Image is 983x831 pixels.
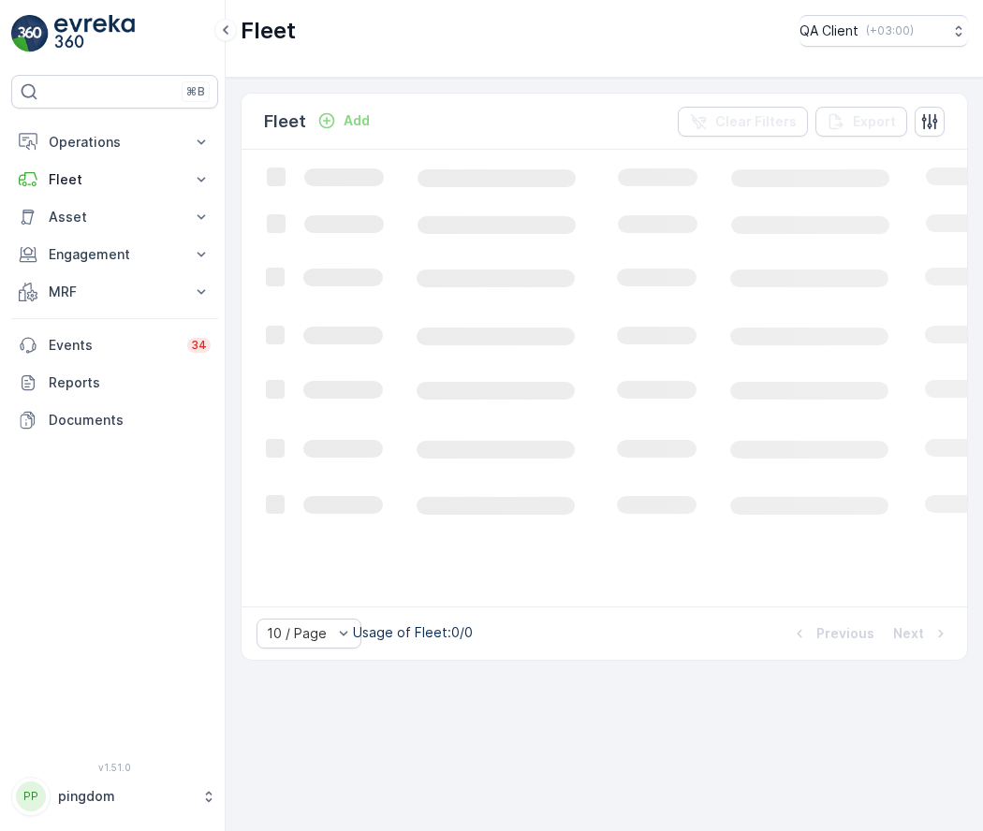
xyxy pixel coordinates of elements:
[866,23,914,38] p: ( +03:00 )
[186,84,205,99] p: ⌘B
[715,112,797,131] p: Clear Filters
[11,236,218,273] button: Engagement
[678,107,808,137] button: Clear Filters
[11,777,218,816] button: PPpingdom
[11,124,218,161] button: Operations
[344,111,370,130] p: Add
[49,208,181,226] p: Asset
[264,109,306,135] p: Fleet
[815,107,907,137] button: Export
[353,623,473,642] p: Usage of Fleet : 0/0
[310,109,377,132] button: Add
[853,112,896,131] p: Export
[788,622,876,645] button: Previous
[11,327,218,364] a: Events34
[891,622,952,645] button: Next
[58,787,192,806] p: pingdom
[11,273,218,311] button: MRF
[16,781,46,811] div: PP
[49,283,181,301] p: MRF
[49,170,181,189] p: Fleet
[800,15,968,47] button: QA Client(+03:00)
[54,15,135,52] img: logo_light-DOdMpM7g.png
[11,364,218,401] a: Reports
[800,22,858,40] p: QA Client
[11,198,218,236] button: Asset
[49,411,211,430] p: Documents
[11,161,218,198] button: Fleet
[49,336,176,355] p: Events
[49,133,181,152] p: Operations
[241,16,296,46] p: Fleet
[49,373,211,392] p: Reports
[11,762,218,773] span: v 1.51.0
[191,338,207,353] p: 34
[11,15,49,52] img: logo
[816,624,874,643] p: Previous
[893,624,924,643] p: Next
[11,401,218,439] a: Documents
[49,245,181,264] p: Engagement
